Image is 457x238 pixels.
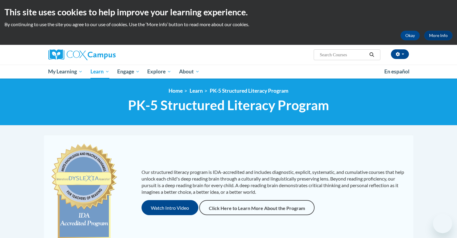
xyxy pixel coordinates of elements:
a: En español [380,65,413,78]
button: Okay [401,31,420,40]
a: Home [169,88,183,94]
a: Engage [113,65,144,79]
h2: This site uses cookies to help improve your learning experience. [5,6,452,18]
span: PK-5 Structured Literacy Program [128,97,329,113]
a: More Info [424,31,452,40]
iframe: Button to launch messaging window [433,214,452,233]
a: Click Here to Learn More About the Program [199,200,315,215]
img: Cox Campus [48,49,116,60]
button: Search [367,51,376,58]
div: Main menu [39,65,418,79]
a: Explore [143,65,175,79]
p: Our structured literacy program is IDA-accredited and includes diagnostic, explicit, systematic, ... [142,169,407,195]
span: En español [384,68,410,75]
input: Search Courses [319,51,367,58]
a: Learn [190,88,203,94]
a: About [175,65,203,79]
span: My Learning [48,68,83,75]
a: Cox Campus [48,49,163,60]
button: Account Settings [391,49,409,59]
span: Explore [147,68,171,75]
button: Watch Intro Video [142,200,198,215]
a: Learn [87,65,113,79]
span: About [179,68,200,75]
a: PK-5 Structured Literacy Program [210,88,288,94]
span: Learn [90,68,109,75]
a: My Learning [44,65,87,79]
p: By continuing to use the site you agree to our use of cookies. Use the ‘More info’ button to read... [5,21,452,28]
span: Engage [117,68,140,75]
